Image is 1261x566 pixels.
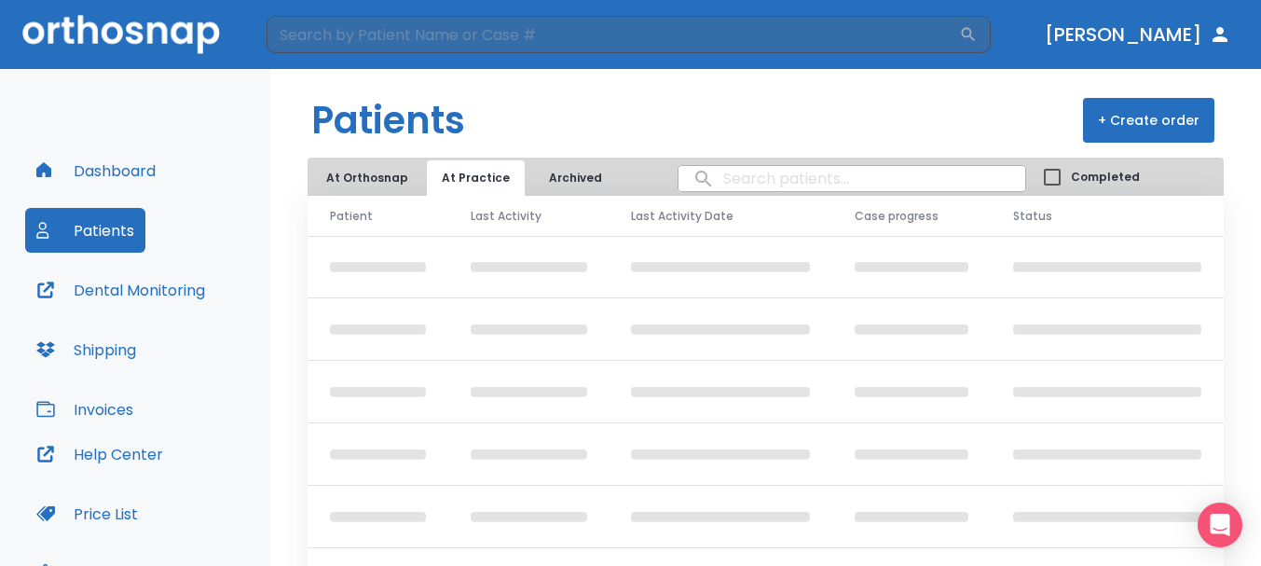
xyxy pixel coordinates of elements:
[1198,503,1242,547] div: Open Intercom Messenger
[1037,18,1239,51] button: [PERSON_NAME]
[22,15,220,53] img: Orthosnap
[25,327,147,372] button: Shipping
[528,160,622,196] button: Archived
[267,16,959,53] input: Search by Patient Name or Case #
[1071,169,1140,186] span: Completed
[1083,98,1214,143] button: + Create order
[311,160,625,196] div: tabs
[311,92,465,148] h1: Patients
[25,148,167,193] button: Dashboard
[25,432,174,476] button: Help Center
[25,491,149,536] button: Price List
[311,160,423,196] button: At Orthosnap
[471,208,541,225] span: Last Activity
[678,160,1025,197] input: search
[25,268,216,312] button: Dental Monitoring
[427,160,525,196] button: At Practice
[25,387,144,432] button: Invoices
[330,208,373,225] span: Patient
[25,208,145,253] button: Patients
[1013,208,1052,225] span: Status
[855,208,939,225] span: Case progress
[631,208,733,225] span: Last Activity Date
